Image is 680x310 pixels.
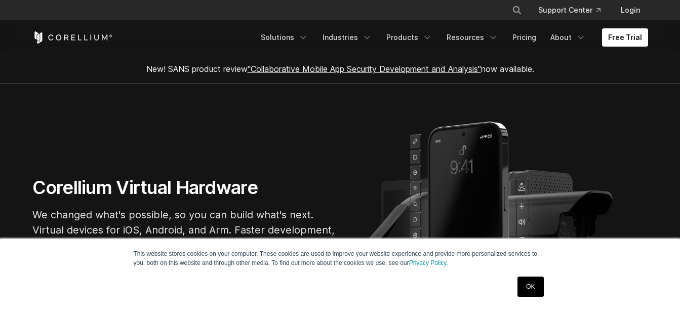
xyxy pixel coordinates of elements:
a: Support Center [530,1,609,19]
a: Resources [441,28,504,47]
div: Navigation Menu [500,1,648,19]
a: About [544,28,592,47]
a: Industries [316,28,378,47]
a: Corellium Home [32,31,113,44]
a: Login [613,1,648,19]
p: We changed what's possible, so you can build what's next. Virtual devices for iOS, Android, and A... [32,207,336,253]
p: This website stores cookies on your computer. These cookies are used to improve your website expe... [134,249,547,267]
a: Privacy Policy. [409,259,448,266]
a: OK [517,277,543,297]
div: Navigation Menu [255,28,648,47]
span: New! SANS product review now available. [146,64,534,74]
a: Free Trial [602,28,648,47]
a: "Collaborative Mobile App Security Development and Analysis" [248,64,481,74]
a: Products [380,28,438,47]
a: Pricing [506,28,542,47]
a: Solutions [255,28,314,47]
button: Search [508,1,526,19]
h1: Corellium Virtual Hardware [32,176,336,199]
